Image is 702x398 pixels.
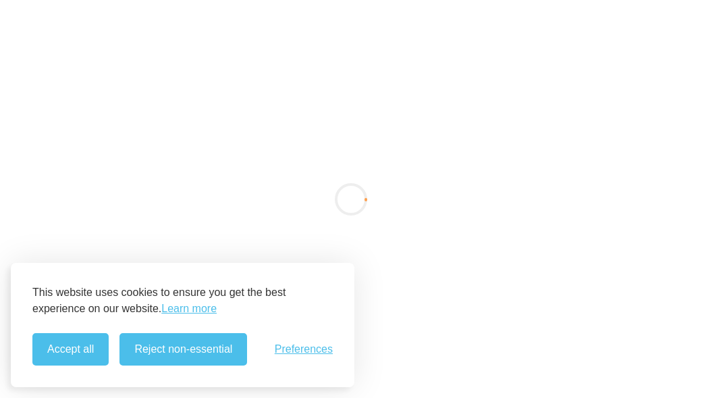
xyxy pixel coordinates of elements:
span: Preferences [275,343,333,355]
button: Accept all cookies [32,333,109,366]
p: This website uses cookies to ensure you get the best experience on our website. [32,284,333,317]
button: Reject non-essential [119,333,247,366]
a: Learn more [161,301,217,317]
button: Toggle preferences [275,343,333,355]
